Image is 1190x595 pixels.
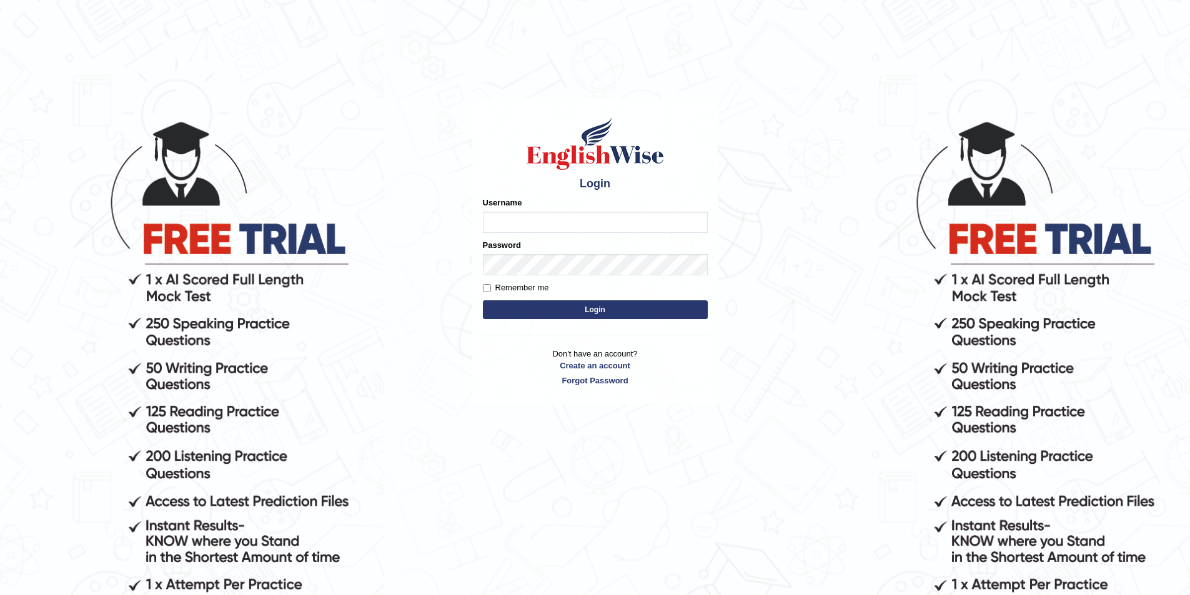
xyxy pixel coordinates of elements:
[483,360,708,371] a: Create an account
[483,375,708,386] a: Forgot Password
[483,300,708,319] button: Login
[483,348,708,386] p: Don't have an account?
[483,282,549,294] label: Remember me
[483,197,522,209] label: Username
[524,116,667,172] img: Logo of English Wise sign in for intelligent practice with AI
[483,239,521,251] label: Password
[483,284,491,292] input: Remember me
[483,178,708,190] h4: Login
